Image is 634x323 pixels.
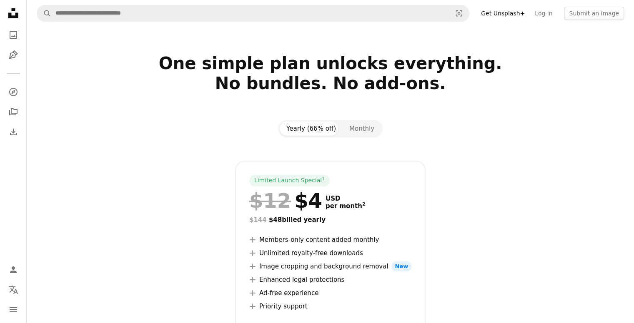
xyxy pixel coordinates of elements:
[249,301,411,311] li: Priority support
[530,7,557,20] a: Log in
[5,301,22,318] button: Menu
[322,176,325,181] sup: 1
[249,215,411,225] div: $48 billed yearly
[249,235,411,245] li: Members-only content added monthly
[249,190,291,211] span: $12
[326,195,366,202] span: USD
[5,27,22,43] a: Photos
[249,288,411,298] li: Ad-free experience
[249,216,267,224] span: $144
[362,201,366,207] sup: 2
[280,122,343,136] button: Yearly (66% off)
[37,5,51,21] button: Search Unsplash
[249,190,322,211] div: $4
[343,122,381,136] button: Monthly
[476,7,530,20] a: Get Unsplash+
[249,275,411,285] li: Enhanced legal protections
[5,84,22,100] a: Explore
[5,261,22,278] a: Log in / Sign up
[361,202,367,210] a: 2
[5,5,22,23] a: Home — Unsplash
[5,47,22,63] a: Illustrations
[326,202,366,210] span: per month
[249,175,330,186] div: Limited Launch Special
[249,261,411,271] li: Image cropping and background removal
[449,5,469,21] button: Visual search
[60,53,601,113] h2: One simple plan unlocks everything. No bundles. No add-ons.
[37,5,469,22] form: Find visuals sitewide
[391,261,411,271] span: New
[249,248,411,258] li: Unlimited royalty-free downloads
[5,124,22,140] a: Download History
[5,104,22,120] a: Collections
[564,7,624,20] button: Submit an image
[5,281,22,298] button: Language
[320,176,326,185] a: 1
